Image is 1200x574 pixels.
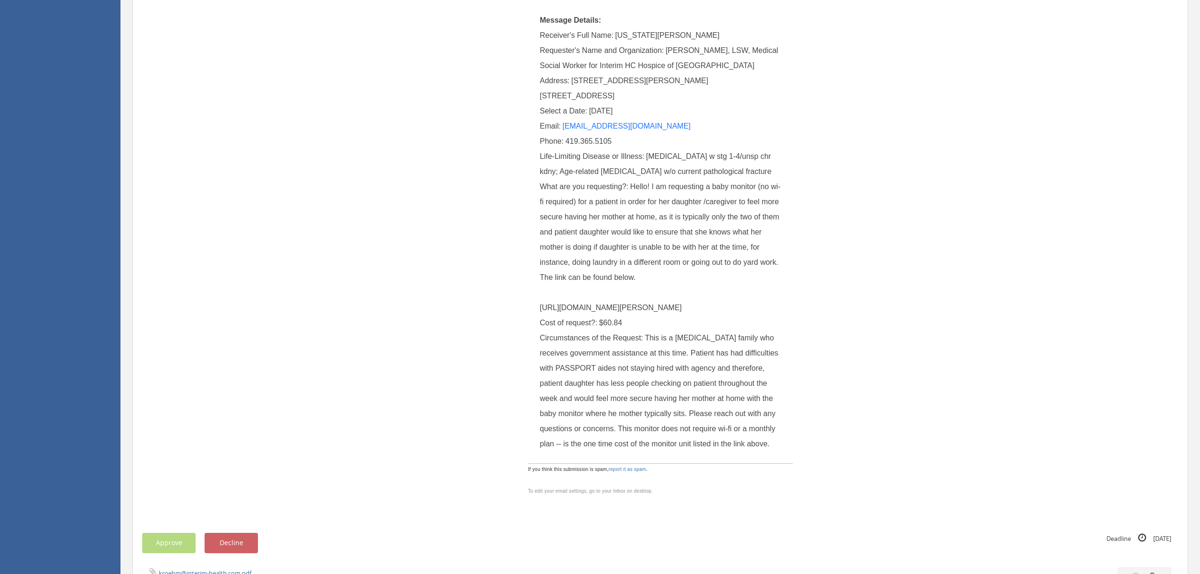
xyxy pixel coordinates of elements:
[540,183,629,191] span: What are you requesting?:
[528,488,653,494] span: To edit your email settings, go to your Inbox on desktop.
[563,122,691,130] a: [EMAIL_ADDRESS][DOMAIN_NAME]
[540,46,780,70] span: [PERSON_NAME], LSW, Medical Social Worker for Interim HC Hospice of [GEOGRAPHIC_DATA]
[615,31,720,39] span: [US_STATE][PERSON_NAME]
[540,31,614,39] span: Receiver's Full Name:
[540,77,570,85] span: Address:
[599,319,622,327] span: $60.84
[589,107,613,115] span: [DATE]
[540,107,588,115] span: Select a Date:
[540,46,664,54] span: Requester's Name and Organization:
[540,183,781,312] span: Hello! I am requesting a baby monitor (no wi-fi required) for a patient in order for her daughter...
[205,533,258,553] button: Decline
[540,122,561,130] span: Email:
[528,466,648,473] span: If you think this submission is spam, .
[1106,533,1171,543] small: Deadline [DATE]
[566,137,612,145] span: 419.365.5105
[540,137,564,145] span: Phone:
[540,152,644,160] span: Life-Limiting Disease or Illness:
[540,334,643,342] span: Circumstances of the Request:
[540,16,601,24] span: Message Details:
[540,334,780,448] span: This is a [MEDICAL_DATA] family who receives government assistance at this time. Patient has had ...
[540,77,711,100] span: [STREET_ADDRESS][PERSON_NAME] [STREET_ADDRESS]
[540,152,773,175] span: [MEDICAL_DATA] w stg 1-4/unsp chr kdny; Age-related [MEDICAL_DATA] w/o current pathological fracture
[609,467,646,472] a: report it as spam
[540,319,598,327] span: Cost of request?:
[142,533,196,553] button: Approve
